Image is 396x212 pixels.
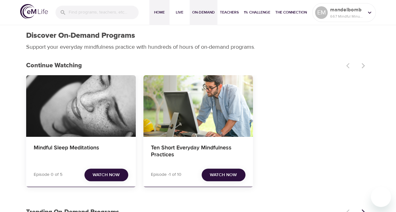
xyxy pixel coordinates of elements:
[172,9,187,16] span: Live
[192,9,215,16] span: On-Demand
[151,171,181,178] p: Episode -1 of 10
[69,6,139,19] input: Find programs, teachers, etc...
[84,169,128,181] button: Watch Now
[330,14,364,19] p: 667 Mindful Minutes
[315,6,328,19] div: EM
[93,171,120,179] span: Watch Now
[143,75,253,137] button: Ten Short Everyday Mindfulness Practices
[34,144,128,159] h4: Mindful Sleep Meditations
[244,9,270,16] span: 1% Challenge
[26,43,262,51] p: Support your everyday mindfulness practice with hundreds of hours of on-demand programs.
[26,75,136,137] button: Mindful Sleep Meditations
[26,62,342,69] h3: Continue Watching
[26,31,135,40] h1: Discover On-Demand Programs
[20,4,48,19] img: logo
[202,169,245,181] button: Watch Now
[151,144,245,159] h4: Ten Short Everyday Mindfulness Practices
[275,9,307,16] span: The Connection
[34,171,62,178] p: Episode 0 of 5
[330,6,364,14] p: mandelbomb
[371,187,391,207] iframe: Button to launch messaging window
[152,9,167,16] span: Home
[210,171,237,179] span: Watch Now
[220,9,239,16] span: Teachers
